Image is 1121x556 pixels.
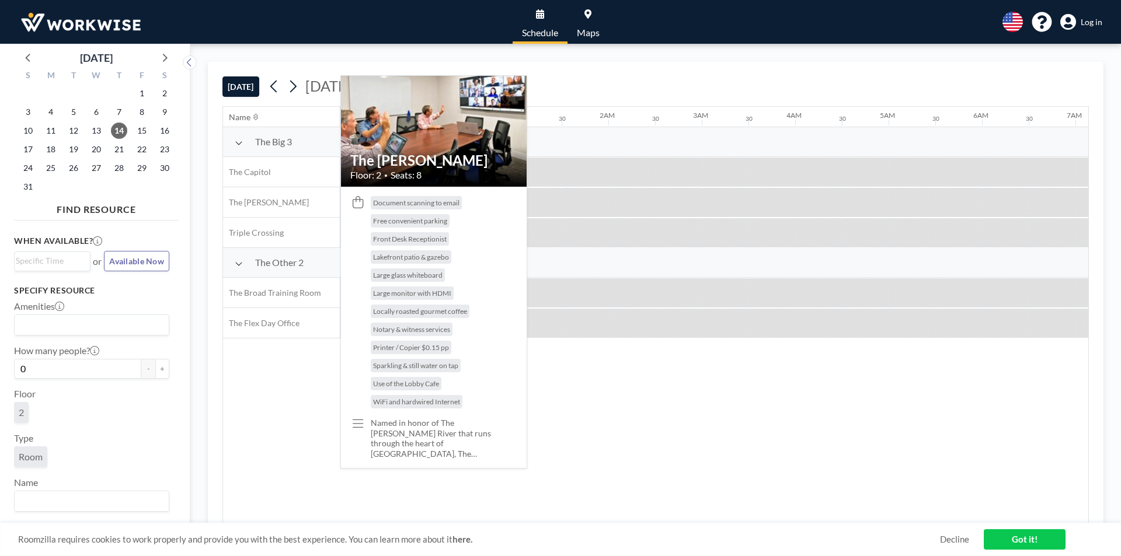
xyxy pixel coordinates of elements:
[1067,111,1082,120] div: 7AM
[20,179,36,195] span: Sunday, August 31, 2025
[14,432,33,444] label: Type
[1081,17,1102,27] span: Log in
[391,169,422,181] span: Seats: 8
[350,169,381,181] span: Floor: 2
[880,111,895,120] div: 5AM
[14,285,169,296] h3: Specify resource
[153,69,176,84] div: S
[134,85,150,102] span: Friday, August 1, 2025
[693,111,708,120] div: 3AM
[111,141,127,158] span: Thursday, August 21, 2025
[786,111,802,120] div: 4AM
[16,317,162,333] input: Search for option
[373,271,443,279] span: Large glass whiteboard
[156,141,173,158] span: Saturday, August 23, 2025
[223,228,284,238] span: Triple Crossing
[65,160,82,176] span: Tuesday, August 26, 2025
[600,111,615,120] div: 2AM
[14,388,36,400] label: Floor
[156,104,173,120] span: Saturday, August 9, 2025
[111,104,127,120] span: Thursday, August 7, 2025
[577,28,600,37] span: Maps
[373,379,439,388] span: Use of the Lobby Cafe
[373,198,459,207] span: Document scanning to email
[1026,115,1033,123] div: 30
[43,123,59,139] span: Monday, August 11, 2025
[20,160,36,176] span: Sunday, August 24, 2025
[746,115,753,123] div: 30
[940,534,969,545] a: Decline
[373,253,449,261] span: Lakefront patio & gazebo
[111,123,127,139] span: Thursday, August 14, 2025
[14,199,179,215] h4: FIND RESOURCE
[14,300,64,312] label: Amenities
[559,115,566,123] div: 30
[141,359,155,379] button: -
[223,167,271,177] span: The Capitol
[229,112,250,123] div: Name
[43,160,59,176] span: Monday, August 25, 2025
[20,104,36,120] span: Sunday, August 3, 2025
[373,307,467,316] span: Locally roasted gourmet coffee
[43,141,59,158] span: Monday, August 18, 2025
[156,123,173,139] span: Saturday, August 16, 2025
[222,76,259,97] button: [DATE]
[932,115,939,123] div: 30
[19,407,24,418] span: 2
[43,104,59,120] span: Monday, August 4, 2025
[88,160,105,176] span: Wednesday, August 27, 2025
[14,477,38,488] label: Name
[223,288,321,298] span: The Broad Training Room
[156,85,173,102] span: Saturday, August 2, 2025
[134,123,150,139] span: Friday, August 15, 2025
[134,104,150,120] span: Friday, August 8, 2025
[20,123,36,139] span: Sunday, August 10, 2025
[452,534,472,544] a: here.
[104,251,169,271] button: Available Now
[973,111,988,120] div: 6AM
[20,141,36,158] span: Sunday, August 17, 2025
[134,160,150,176] span: Friday, August 29, 2025
[88,123,105,139] span: Wednesday, August 13, 2025
[85,69,108,84] div: W
[522,28,558,37] span: Schedule
[111,160,127,176] span: Thursday, August 28, 2025
[130,69,153,84] div: F
[62,69,85,84] div: T
[384,172,388,179] span: •
[373,343,449,352] span: Printer / Copier $0.15 pp
[88,141,105,158] span: Wednesday, August 20, 2025
[88,104,105,120] span: Wednesday, August 6, 2025
[373,361,458,370] span: Sparkling & still water on tap
[255,136,292,148] span: The Big 3
[15,252,90,270] div: Search for option
[18,534,940,545] span: Roomzilla requires cookies to work properly and provide you with the best experience. You can lea...
[373,235,447,243] span: Front Desk Receptionist
[16,254,83,267] input: Search for option
[839,115,846,123] div: 30
[107,69,130,84] div: T
[109,256,164,266] span: Available Now
[223,318,300,328] span: The Flex Day Office
[65,141,82,158] span: Tuesday, August 19, 2025
[15,315,169,335] div: Search for option
[984,529,1066,550] a: Got it!
[134,141,150,158] span: Friday, August 22, 2025
[652,115,659,123] div: 30
[223,197,309,208] span: The [PERSON_NAME]
[93,256,102,267] span: or
[16,494,162,509] input: Search for option
[80,50,113,66] div: [DATE]
[17,69,40,84] div: S
[40,69,62,84] div: M
[373,325,450,334] span: Notary & witness services
[341,61,527,201] img: resource-image
[14,345,99,356] label: How many people?
[65,123,82,139] span: Tuesday, August 12, 2025
[19,451,43,463] span: Room
[155,359,169,379] button: +
[156,160,173,176] span: Saturday, August 30, 2025
[371,418,517,459] p: Named in honor of The [PERSON_NAME] River that runs through the heart of [GEOGRAPHIC_DATA], The [...
[373,289,451,298] span: Large monitor with HDMI
[350,152,517,169] h2: The [PERSON_NAME]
